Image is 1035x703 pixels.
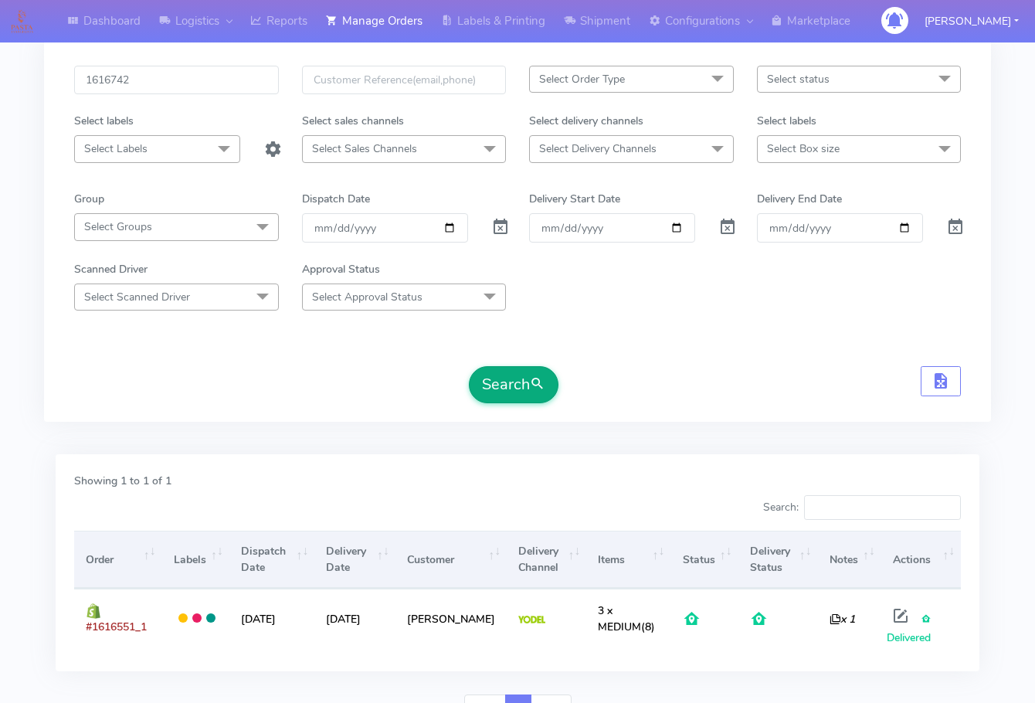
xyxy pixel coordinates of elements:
span: Select Box size [767,141,840,156]
input: Customer Reference(email,phone) [302,66,507,94]
th: Dispatch Date: activate to sort column ascending [229,531,315,589]
label: Select labels [757,113,816,129]
td: [PERSON_NAME] [395,589,507,647]
th: Notes: activate to sort column ascending [818,531,881,589]
label: Scanned Driver [74,261,148,277]
td: [DATE] [229,589,315,647]
span: Select Groups [84,219,152,234]
label: Approval Status [302,261,380,277]
span: Select Approval Status [312,290,422,304]
span: Select Labels [84,141,148,156]
th: Delivery Status: activate to sort column ascending [738,531,818,589]
label: Select delivery channels [529,113,643,129]
th: Customer: activate to sort column ascending [395,531,507,589]
td: [DATE] [314,589,395,647]
th: Actions: activate to sort column ascending [881,531,961,589]
th: Items: activate to sort column ascending [586,531,670,589]
th: Order: activate to sort column ascending [74,531,162,589]
span: (8) [598,603,655,634]
input: Order Id [74,66,279,94]
label: Select labels [74,113,134,129]
span: Delivered [887,612,931,645]
label: Search: [763,495,961,520]
img: Yodel [518,616,545,623]
label: Dispatch Date [302,191,370,207]
th: Labels: activate to sort column ascending [162,531,229,589]
th: Delivery Channel: activate to sort column ascending [507,531,586,589]
label: Delivery End Date [757,191,842,207]
button: [PERSON_NAME] [913,5,1030,37]
span: Select Scanned Driver [84,290,190,304]
button: Search [469,366,558,403]
label: Showing 1 to 1 of 1 [74,473,171,489]
i: x 1 [830,612,855,627]
span: Select Order Type [539,72,625,87]
input: Search: [804,495,961,520]
th: Status: activate to sort column ascending [670,531,738,589]
span: Select status [767,72,830,87]
span: 3 x MEDIUM [598,603,641,634]
label: Select sales channels [302,113,404,129]
span: Select Delivery Channels [539,141,657,156]
span: #1616551_1 [86,620,147,634]
span: Select Sales Channels [312,141,417,156]
img: shopify.png [86,603,101,619]
label: Delivery Start Date [529,191,620,207]
label: Group [74,191,104,207]
th: Delivery Date: activate to sort column ascending [314,531,395,589]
